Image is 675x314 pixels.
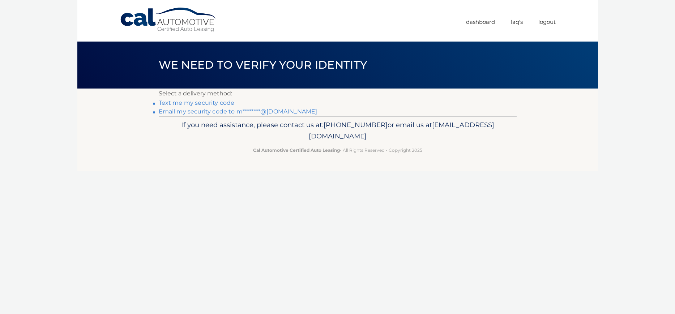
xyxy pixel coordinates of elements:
[538,16,556,28] a: Logout
[163,146,512,154] p: - All Rights Reserved - Copyright 2025
[253,147,340,153] strong: Cal Automotive Certified Auto Leasing
[159,58,367,72] span: We need to verify your identity
[159,89,517,99] p: Select a delivery method:
[163,119,512,142] p: If you need assistance, please contact us at: or email us at
[324,121,388,129] span: [PHONE_NUMBER]
[159,108,317,115] a: Email my security code to m********@[DOMAIN_NAME]
[466,16,495,28] a: Dashboard
[120,7,217,33] a: Cal Automotive
[510,16,523,28] a: FAQ's
[159,99,235,106] a: Text me my security code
